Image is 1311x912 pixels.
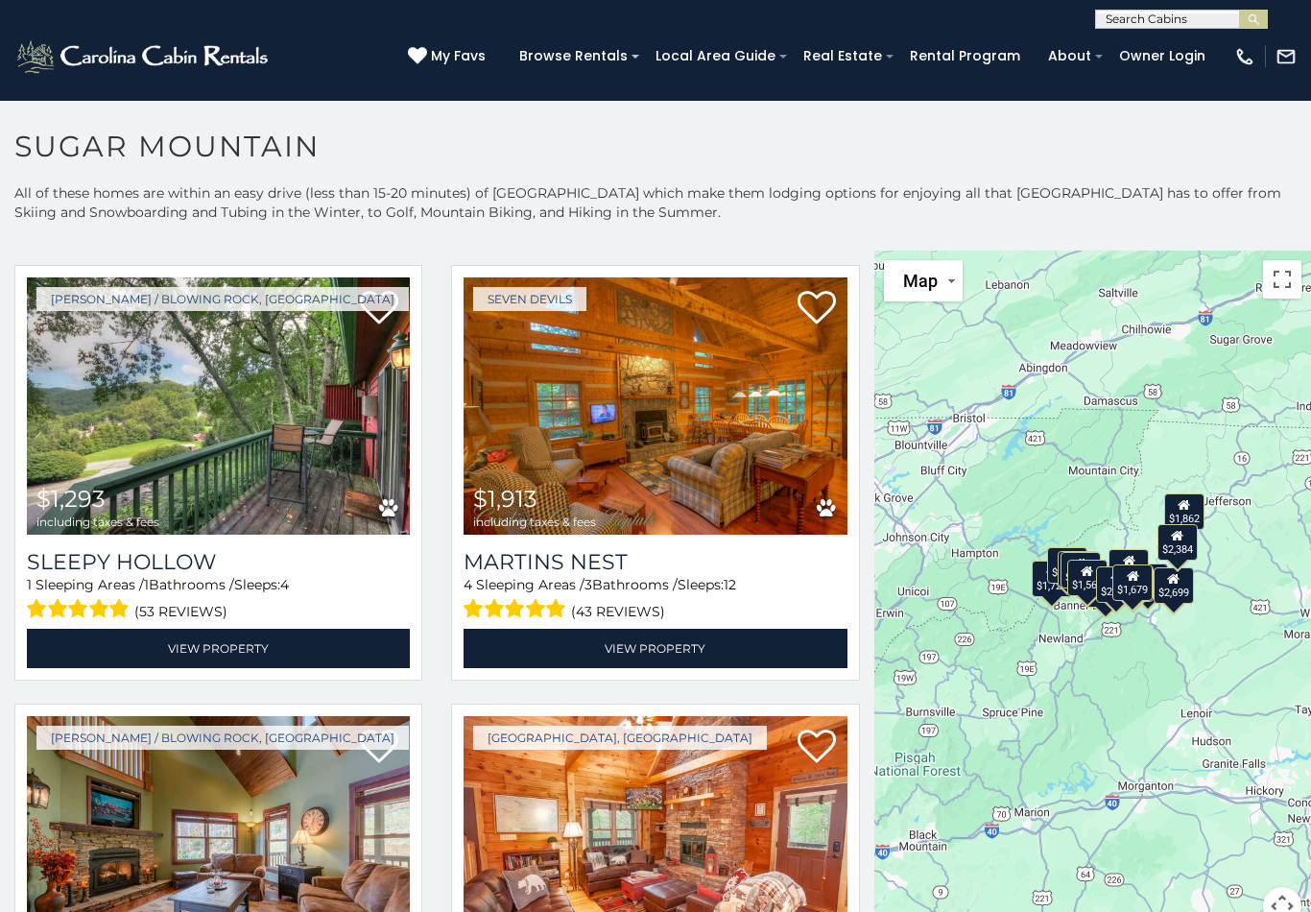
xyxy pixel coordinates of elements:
[464,629,846,668] a: View Property
[1061,552,1101,588] div: $1,079
[571,599,665,624] span: (43 reviews)
[1113,564,1154,601] div: $1,679
[464,277,846,535] a: Martins Nest $1,913 including taxes & fees
[27,575,410,624] div: Sleeping Areas / Bathrooms / Sleeps:
[27,277,410,535] a: Sleepy Hollow $1,293 including taxes & fees
[431,46,486,66] span: My Favs
[1085,570,1126,607] div: $2,351
[134,599,227,624] span: (53 reviews)
[27,629,410,668] a: View Property
[280,576,289,593] span: 4
[473,516,596,528] span: including taxes & fees
[473,287,586,311] a: Seven Devils
[473,485,537,513] span: $1,913
[464,277,846,535] img: Martins Nest
[1263,260,1301,299] button: Toggle fullscreen view
[464,549,846,575] a: Martins Nest
[900,41,1030,71] a: Rental Program
[36,287,409,311] a: [PERSON_NAME] / Blowing Rock, [GEOGRAPHIC_DATA]
[1032,560,1072,596] div: $1,723
[14,37,274,76] img: White-1-2.png
[1164,492,1204,529] div: $1,862
[1234,46,1255,67] img: phone-regular-white.png
[27,549,410,575] a: Sleepy Hollow
[27,576,32,593] span: 1
[27,277,410,535] img: Sleepy Hollow
[798,289,836,329] a: Add to favorites
[36,485,106,513] span: $1,293
[903,271,938,291] span: Map
[1109,41,1215,71] a: Owner Login
[473,726,767,750] a: [GEOGRAPHIC_DATA], [GEOGRAPHIC_DATA]
[408,46,490,67] a: My Favs
[1067,559,1108,595] div: $1,569
[794,41,892,71] a: Real Estate
[724,576,736,593] span: 12
[646,41,785,71] a: Local Area Guide
[1059,550,1099,587] div: $1,786
[1157,524,1198,561] div: $2,384
[464,575,846,624] div: Sleeping Areas / Bathrooms / Sleeps:
[584,576,592,593] span: 3
[1275,46,1297,67] img: mail-regular-white.png
[36,516,159,528] span: including taxes & fees
[798,728,836,768] a: Add to favorites
[464,576,472,593] span: 4
[36,726,409,750] a: [PERSON_NAME] / Blowing Rock, [GEOGRAPHIC_DATA]
[1097,565,1137,602] div: $2,050
[144,576,149,593] span: 1
[510,41,637,71] a: Browse Rentals
[1154,566,1194,603] div: $2,699
[1047,547,1087,584] div: $1,519
[884,260,963,301] button: Change map style
[1109,548,1150,585] div: $2,296
[1038,41,1101,71] a: About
